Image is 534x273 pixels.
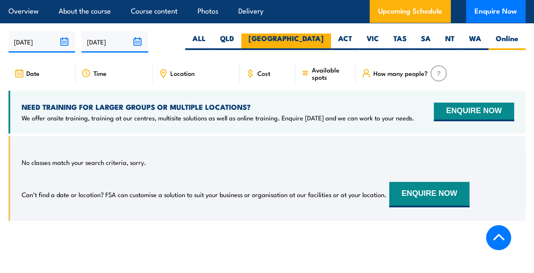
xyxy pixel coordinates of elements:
[170,70,195,77] span: Location
[8,31,75,53] input: From date
[185,33,213,50] label: ALL
[359,33,386,50] label: VIC
[213,33,241,50] label: QLD
[241,33,331,50] label: [GEOGRAPHIC_DATA]
[373,70,428,77] span: How many people?
[93,70,107,77] span: Time
[438,33,462,50] label: NT
[386,33,414,50] label: TAS
[22,102,414,111] h4: NEED TRAINING FOR LARGER GROUPS OR MULTIPLE LOCATIONS?
[26,70,40,77] span: Date
[22,190,387,199] p: Can’t find a date or location? FSA can customise a solution to suit your business or organisation...
[489,33,526,50] label: Online
[22,114,414,122] p: We offer onsite training, training at our centres, multisite solutions as well as online training...
[82,31,148,53] input: To date
[257,70,270,77] span: Cost
[434,103,514,121] button: ENQUIRE NOW
[312,66,350,81] span: Available spots
[22,158,146,167] p: No classes match your search criteria, sorry.
[331,33,359,50] label: ACT
[462,33,489,50] label: WA
[414,33,438,50] label: SA
[389,182,469,207] button: ENQUIRE NOW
